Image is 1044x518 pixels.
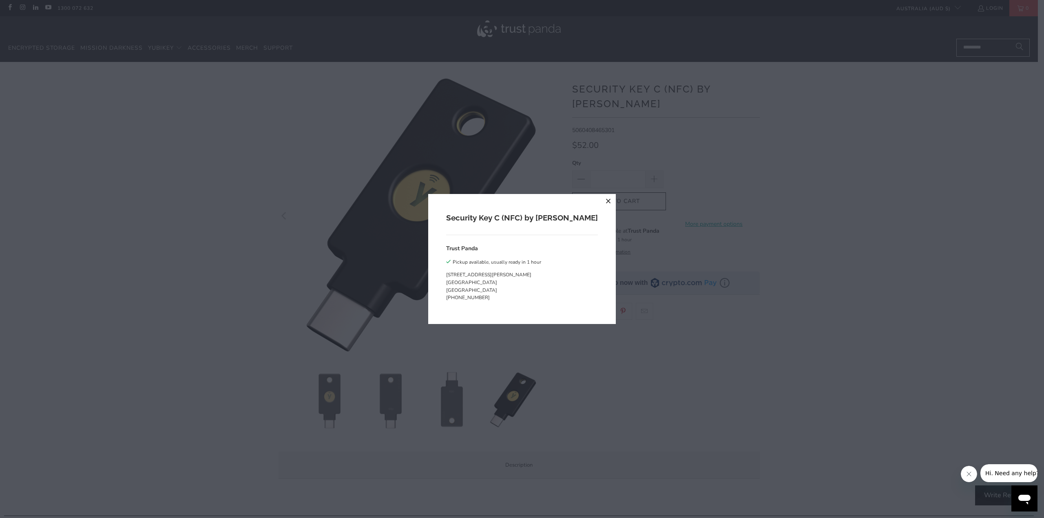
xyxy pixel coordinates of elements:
[5,6,59,12] span: Hi. Need any help?
[446,212,598,224] h2: Security Key C (NFC) by [PERSON_NAME]
[453,258,541,267] div: Pickup available, usually ready in 1 hour
[980,464,1037,482] iframe: Message from company
[1011,485,1037,511] iframe: Button to launch messaging window
[601,194,616,209] button: close
[961,466,977,482] iframe: Close message
[446,244,478,253] h3: Trust Panda
[446,294,490,301] a: [PHONE_NUMBER]
[446,271,541,294] p: [STREET_ADDRESS][PERSON_NAME] [GEOGRAPHIC_DATA] [GEOGRAPHIC_DATA]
